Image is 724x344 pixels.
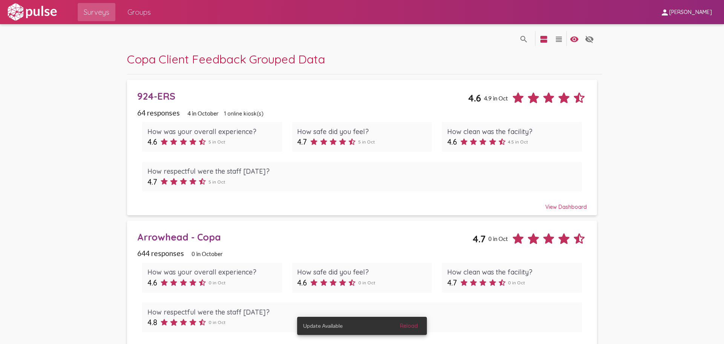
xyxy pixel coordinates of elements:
button: [PERSON_NAME] [654,5,718,19]
span: 4 in October [187,110,219,117]
span: 4.7 [447,278,457,287]
span: 4.6 [468,92,481,104]
mat-icon: language [554,35,563,44]
span: Groups [127,5,151,19]
span: 0 in Oct [209,280,225,285]
div: How respectful were the staff [DATE]? [147,167,577,176]
div: How safe did you feel? [297,127,426,136]
div: 924-ERS [137,90,468,102]
span: 0 in October [192,250,223,257]
span: 4.7 [472,233,486,245]
span: 4.5 in Oct [508,139,528,145]
span: 4.9 in Oct [484,95,508,102]
span: 4.6 [297,278,307,287]
span: 0 in Oct [488,235,508,242]
span: 5 in Oct [209,179,225,185]
span: 4.6 [447,137,457,147]
button: language [582,31,597,46]
a: 924-ERS4.64.9 in Oct64 responses4 in October1 online kiosk(s)How was your overall experience?4.65... [127,80,597,215]
mat-icon: person [660,8,669,17]
div: How clean was the facility? [447,268,577,276]
span: 0 in Oct [209,319,225,325]
span: 0 in Oct [508,280,525,285]
button: Reload [394,319,424,333]
div: How safe did you feel? [297,268,426,276]
button: language [516,31,531,46]
div: How respectful were the staff [DATE]? [147,308,577,316]
span: 644 responses [137,249,184,258]
span: Surveys [84,5,109,19]
button: language [551,31,566,46]
img: white-logo.svg [6,3,58,22]
span: 4.7 [297,137,307,147]
span: 4.8 [147,318,157,327]
span: 1 online kiosk(s) [224,110,264,117]
mat-icon: language [585,35,594,44]
div: How clean was the facility? [447,127,577,136]
span: Reload [400,322,418,329]
button: language [567,31,582,46]
span: Update Available [303,322,343,330]
span: 0 in Oct [358,280,375,285]
div: How was your overall experience? [147,268,277,276]
span: [PERSON_NAME] [669,9,712,16]
span: 4.7 [147,177,157,187]
span: 5 in Oct [358,139,375,145]
div: How was your overall experience? [147,127,277,136]
span: 4.6 [147,137,157,147]
mat-icon: language [570,35,579,44]
mat-icon: language [519,35,528,44]
span: 5 in Oct [209,139,225,145]
span: Copa Client Feedback Grouped Data [127,52,325,66]
a: Surveys [78,3,115,21]
div: Arrowhead - Copa [137,231,472,243]
div: View Dashboard [137,197,587,210]
button: language [536,31,551,46]
span: 4.6 [147,278,157,287]
span: 64 responses [137,108,180,117]
mat-icon: language [539,35,548,44]
a: Groups [121,3,157,21]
